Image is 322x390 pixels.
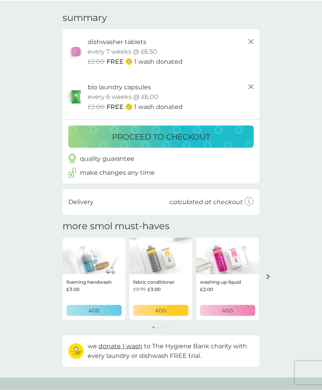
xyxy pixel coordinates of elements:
p: foaming handwash [66,278,112,286]
span: £5.75 [133,286,146,293]
p: every 6 weeks @ £6.00 [88,92,158,102]
span: £2.00 [200,286,213,293]
p: Delivery [68,197,93,207]
span: donate 1 wash [98,342,142,350]
p: bio laundry capsules [88,82,151,92]
p: proceed to checkout [112,131,210,143]
span: £3.00 [147,286,161,293]
p: quality guarantee [80,154,134,164]
p: ADD [222,307,233,314]
span: FREE [107,102,124,112]
p: fabric conditioner [133,278,175,286]
button: proceed to checkout [68,126,254,148]
h2: more smol must-haves [63,221,169,232]
p: every 7 weeks @ £6.50 [88,47,157,57]
span: £2.00 [88,57,105,67]
span: £2.00 [88,102,105,112]
p: washing up liquid [200,278,241,286]
p: dishwasher tablets [88,37,146,47]
span: FREE [107,57,124,67]
p: ADD [88,307,100,314]
p: 1 wash donated [134,57,183,67]
p: we to The Hygiene Bank charity with every laundry or dishwash FREE trial. [88,341,254,361]
button: ADD [133,305,188,316]
p: make changes any time [80,168,155,178]
button: ADD [66,305,122,316]
h3: summary [63,12,107,24]
span: £3.00 [66,286,80,293]
p: ADD [155,307,166,314]
p: calculated at checkout [169,197,243,207]
button: ADD [200,305,255,316]
p: 1 wash donated [134,102,183,112]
